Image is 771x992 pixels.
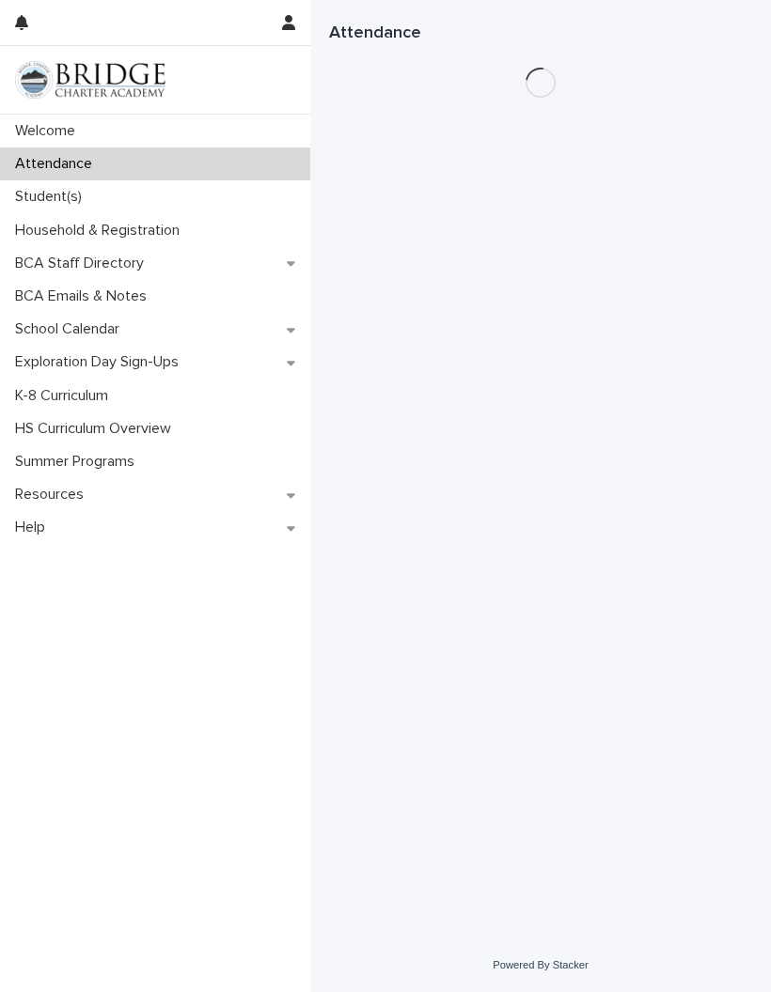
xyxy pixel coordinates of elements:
img: V1C1m3IdTEidaUdm9Hs0 [15,61,165,99]
p: Household & Registration [8,222,195,240]
p: Resources [8,486,99,504]
p: Help [8,519,60,536]
p: School Calendar [8,320,134,338]
p: Summer Programs [8,453,149,471]
p: Welcome [8,122,90,140]
p: Student(s) [8,188,97,206]
h1: Attendance [329,23,752,45]
p: Attendance [8,155,107,173]
p: Exploration Day Sign-Ups [8,353,194,371]
p: BCA Staff Directory [8,255,159,272]
p: BCA Emails & Notes [8,287,162,305]
a: Powered By Stacker [493,959,588,970]
p: HS Curriculum Overview [8,420,186,438]
p: K-8 Curriculum [8,387,123,405]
